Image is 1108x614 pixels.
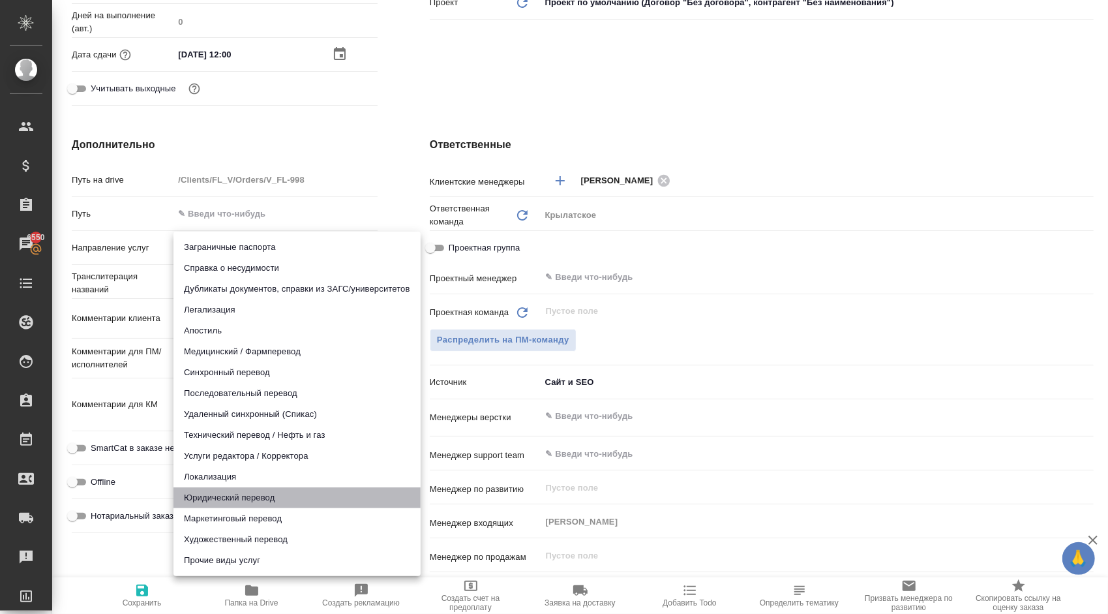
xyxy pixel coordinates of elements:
li: Дубликаты документов, справки из ЗАГС/университетов [173,279,421,299]
li: Последовательный перевод [173,383,421,404]
li: Заграничные паспорта [173,237,421,258]
li: Юридический перевод [173,487,421,508]
li: Прочие виды услуг [173,550,421,571]
li: Справка о несудимости [173,258,421,279]
li: Апостиль [173,320,421,341]
li: Маркетинговый перевод [173,508,421,529]
li: Художественный перевод [173,529,421,550]
li: Услуги редактора / Корректора [173,446,421,467]
li: Медицинский / Фармперевод [173,341,421,362]
li: Легализация [173,299,421,320]
li: Локализация [173,467,421,487]
li: Удаленный синхронный (Спикас) [173,404,421,425]
li: Технический перевод / Нефть и газ [173,425,421,446]
li: Синхронный перевод [173,362,421,383]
